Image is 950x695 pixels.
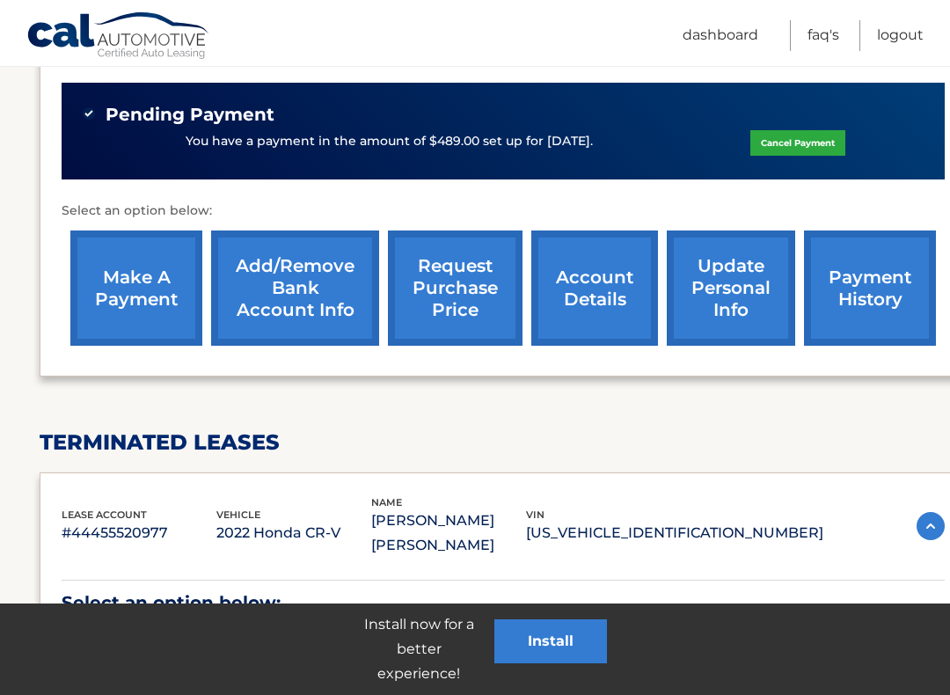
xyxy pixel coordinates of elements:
[750,130,845,156] a: Cancel Payment
[106,104,274,126] span: Pending Payment
[877,20,924,51] a: Logout
[683,20,758,51] a: Dashboard
[526,521,823,545] p: [US_VEHICLE_IDENTIFICATION_NUMBER]
[526,508,544,521] span: vin
[388,230,522,346] a: request purchase price
[917,512,945,540] img: accordion-active.svg
[83,107,95,120] img: check-green.svg
[216,508,260,521] span: vehicle
[62,521,216,545] p: #44455520977
[371,508,526,558] p: [PERSON_NAME] [PERSON_NAME]
[343,612,494,686] p: Install now for a better experience!
[667,230,795,346] a: update personal info
[62,508,147,521] span: lease account
[62,201,945,222] p: Select an option below:
[804,230,936,346] a: payment history
[70,230,202,346] a: make a payment
[62,588,945,618] p: Select an option below:
[531,230,658,346] a: account details
[216,521,371,545] p: 2022 Honda CR-V
[807,20,839,51] a: FAQ's
[26,11,211,62] a: Cal Automotive
[371,496,402,508] span: name
[211,230,379,346] a: Add/Remove bank account info
[494,619,607,663] button: Install
[186,132,593,151] p: You have a payment in the amount of $489.00 set up for [DATE].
